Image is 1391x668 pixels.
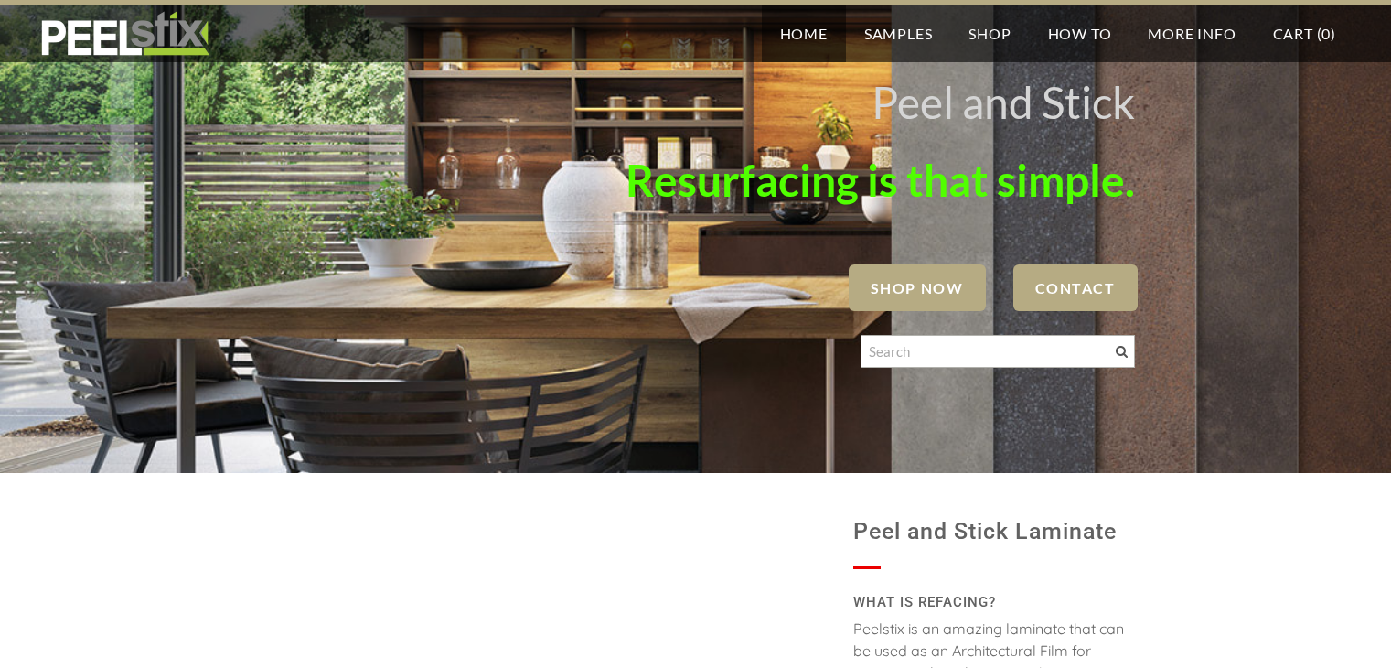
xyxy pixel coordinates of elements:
a: Contact [1013,264,1138,311]
input: Search [861,335,1135,368]
font: Peel and Stick ​ [872,76,1135,128]
a: More Info [1129,5,1254,62]
img: REFACE SUPPLIES [37,11,213,57]
h1: Peel and Stick Laminate [853,510,1135,554]
span: 0 [1321,25,1331,42]
h2: WHAT IS REFACING? [853,587,1135,618]
span: Search [1116,346,1128,358]
font: Resurfacing is that simple. [626,154,1135,206]
a: Home [762,5,846,62]
a: How To [1030,5,1130,62]
a: SHOP NOW [849,264,986,311]
a: Shop [950,5,1029,62]
a: Samples [846,5,951,62]
a: Cart (0) [1255,5,1354,62]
